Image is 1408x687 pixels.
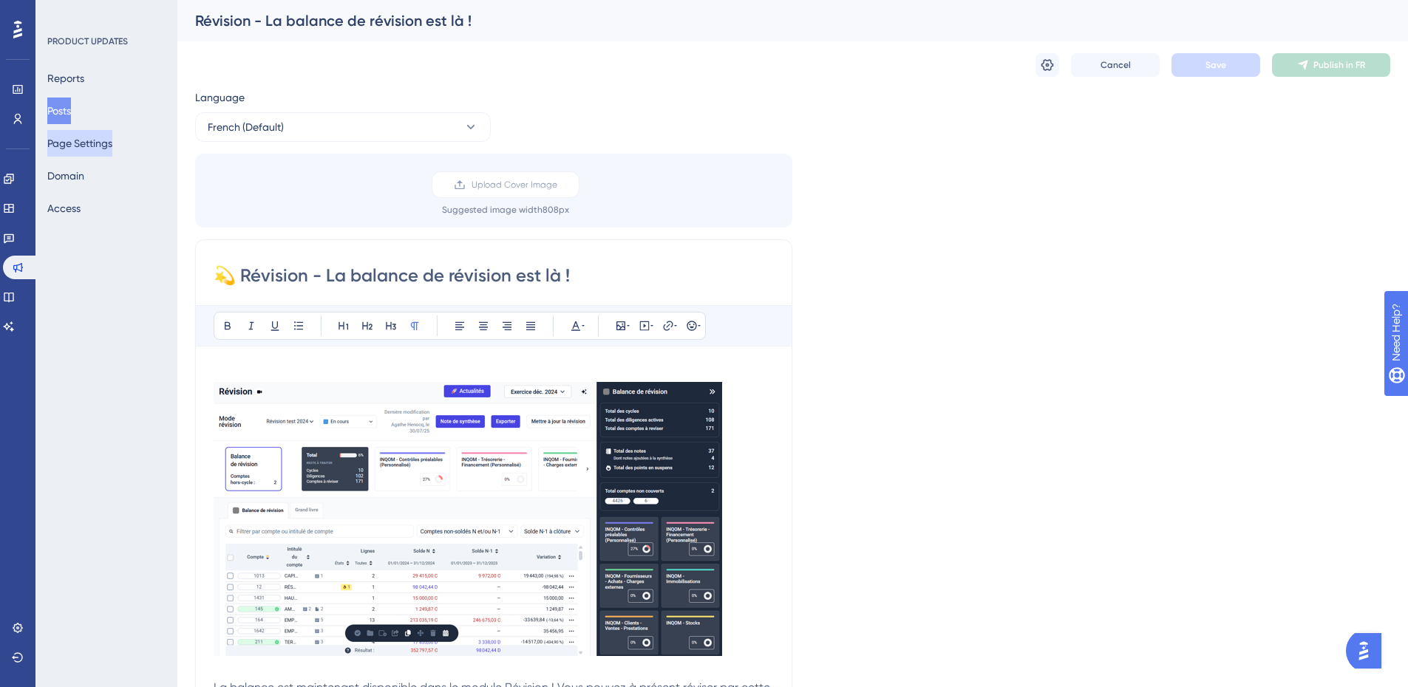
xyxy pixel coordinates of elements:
span: Cancel [1101,59,1131,71]
span: French (Default) [208,118,284,136]
iframe: UserGuiding AI Assistant Launcher [1346,629,1390,673]
button: Access [47,195,81,222]
input: Post Title [214,264,774,287]
span: Language [195,89,245,106]
span: Save [1205,59,1226,71]
button: Domain [47,163,84,189]
div: Suggested image width 808 px [442,204,569,216]
span: Need Help? [35,4,92,21]
div: Révision - La balance de révision est là ! [195,10,1353,31]
button: Posts [47,98,71,124]
button: Publish in FR [1272,53,1390,77]
button: Cancel [1071,53,1160,77]
span: Upload Cover Image [472,179,557,191]
button: Save [1171,53,1260,77]
button: French (Default) [195,112,491,142]
button: Reports [47,65,84,92]
button: Page Settings [47,130,112,157]
span: Publish in FR [1313,59,1365,71]
div: PRODUCT UPDATES [47,35,128,47]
